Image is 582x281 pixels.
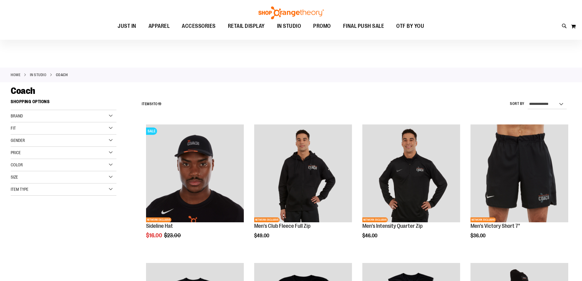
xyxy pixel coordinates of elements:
[470,124,568,223] a: OTF Mens Coach FA23 Victory Short - Black primary imageNETWORK EXCLUSIVE
[222,19,271,33] a: RETAIL DISPLAY
[11,150,21,155] span: Price
[470,233,486,238] span: $36.00
[470,223,520,229] a: Men's Victory Short 7"
[11,187,28,192] span: Item Type
[30,72,47,78] a: IN STUDIO
[142,99,162,109] h2: Items to
[254,124,352,223] a: OTF Mens Coach FA23 Club Fleece Full Zip - Black primary imageNETWORK EXCLUSIVE
[176,19,222,33] a: ACCESSORIES
[251,121,355,254] div: product
[11,113,23,118] span: Brand
[146,217,171,222] span: NETWORK EXCLUSIVE
[362,124,460,222] img: OTF Mens Coach FA23 Intensity Quarter Zip - Black primary image
[271,19,307,33] a: IN STUDIO
[112,19,142,33] a: JUST IN
[11,72,20,78] a: Home
[258,6,325,19] img: Shop Orangetheory
[343,19,384,33] span: FINAL PUSH SALE
[11,162,23,167] span: Color
[164,232,182,238] span: $23.00
[118,19,136,33] span: JUST IN
[143,121,247,254] div: product
[146,223,173,229] a: Sideline Hat
[11,96,116,110] strong: Shopping Options
[158,102,162,106] span: 19
[254,124,352,222] img: OTF Mens Coach FA23 Club Fleece Full Zip - Black primary image
[362,223,423,229] a: Men's Intensity Quarter Zip
[510,101,525,106] label: Sort By
[277,19,301,33] span: IN STUDIO
[307,19,337,33] a: PROMO
[470,124,568,222] img: OTF Mens Coach FA23 Victory Short - Black primary image
[467,121,571,254] div: product
[182,19,216,33] span: ACCESSORIES
[359,121,463,254] div: product
[56,72,68,78] strong: Coach
[390,19,430,33] a: OTF BY YOU
[146,232,163,238] span: $16.00
[11,126,16,131] span: Fit
[146,124,244,222] img: Sideline Hat primary image
[362,217,388,222] span: NETWORK EXCLUSIVE
[11,138,25,143] span: Gender
[254,223,310,229] a: Men's Club Fleece Full Zip
[11,86,35,96] span: Coach
[470,217,496,222] span: NETWORK EXCLUSIVE
[142,19,176,33] a: APPAREL
[362,124,460,223] a: OTF Mens Coach FA23 Intensity Quarter Zip - Black primary imageNETWORK EXCLUSIVE
[362,233,378,238] span: $46.00
[396,19,424,33] span: OTF BY YOU
[254,233,270,238] span: $49.00
[146,128,157,135] span: SALE
[337,19,390,33] a: FINAL PUSH SALE
[11,175,18,179] span: Size
[228,19,265,33] span: RETAIL DISPLAY
[152,102,153,106] span: 1
[148,19,170,33] span: APPAREL
[254,217,280,222] span: NETWORK EXCLUSIVE
[146,124,244,223] a: Sideline Hat primary imageSALENETWORK EXCLUSIVE
[313,19,331,33] span: PROMO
